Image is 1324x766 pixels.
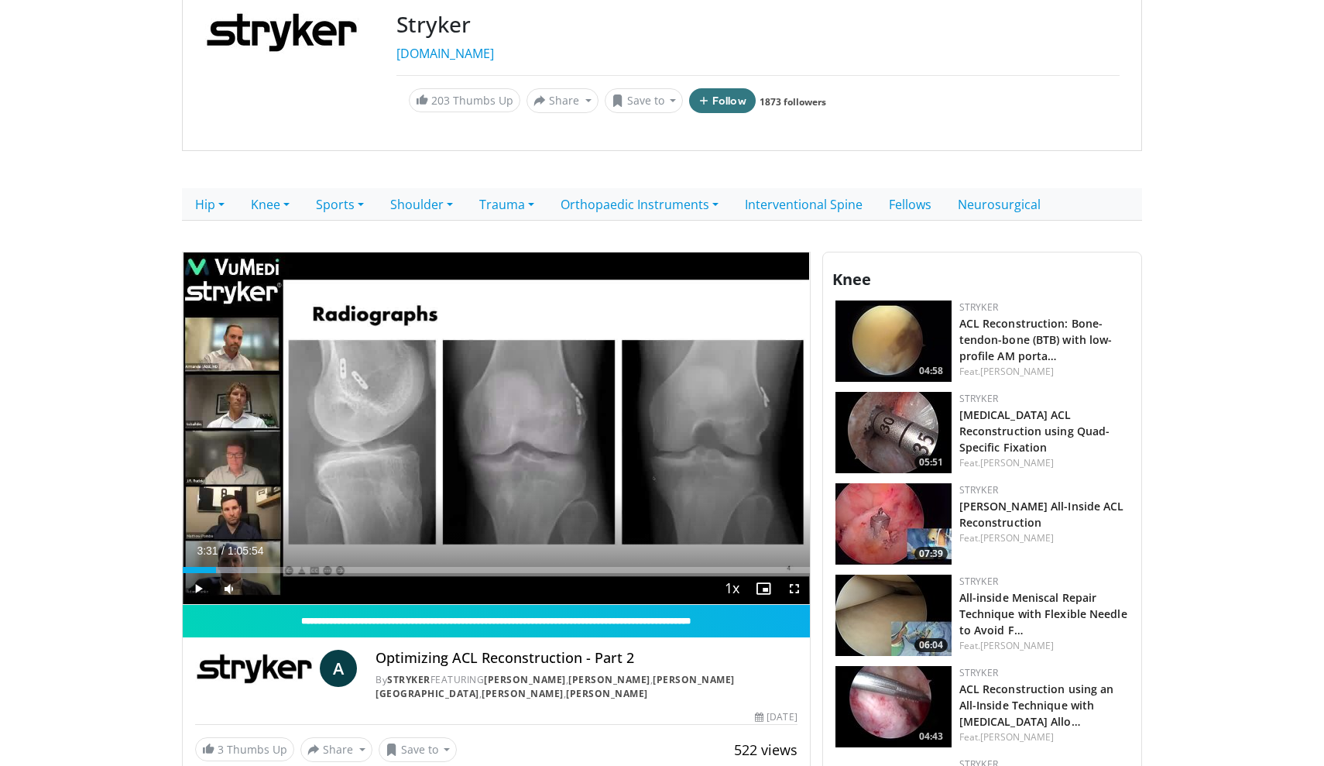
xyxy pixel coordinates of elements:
a: Stryker [959,483,998,496]
a: 3 Thumbs Up [195,737,294,761]
img: 1042ad87-021b-4d4a-aca5-edda01ae0822.150x105_q85_crop-smart_upscale.jpg [835,392,952,473]
a: [PERSON_NAME] [980,456,1054,469]
a: [PERSON_NAME] [980,730,1054,744]
a: Neurosurgical [945,188,1054,221]
a: 04:58 [835,301,952,382]
a: Trauma [466,188,547,221]
a: 06:04 [835,575,952,656]
div: Progress Bar [183,567,810,573]
button: Mute [214,573,245,604]
div: Feat. [959,456,1129,470]
button: Save to [605,88,684,113]
a: Shoulder [377,188,466,221]
video-js: Video Player [183,252,810,606]
button: Play [183,573,214,604]
a: [MEDICAL_DATA] ACL Reconstruction using Quad-Specific Fixation [959,407,1110,455]
button: Share [527,88,599,113]
button: Save to [379,737,458,762]
a: ACL Reconstruction: Bone-tendon-bone (BTB) with low-profile AM porta… [959,316,1113,363]
a: [PERSON_NAME] [980,531,1054,544]
h4: Optimizing ACL Reconstruction - Part 2 [376,650,797,667]
a: [PERSON_NAME][GEOGRAPHIC_DATA] [376,673,735,700]
button: Share [300,737,372,762]
span: 04:43 [914,730,948,744]
span: 05:51 [914,455,948,469]
a: Stryker [959,575,998,588]
a: 05:51 [835,392,952,473]
img: d4705a73-8f83-4eba-b039-6c8b41228f1e.150x105_q85_crop-smart_upscale.jpg [835,666,952,747]
span: 3:31 [197,544,218,557]
a: All-inside Meniscal Repair Technique with Flexible Needle to Avoid F… [959,590,1127,637]
button: Fullscreen [779,573,810,604]
div: [DATE] [755,710,797,724]
span: Knee [832,269,871,290]
a: [PERSON_NAME] [482,687,564,700]
img: 78fc7ad7-5db7-45e0-8a2f-6e370d7522f6.150x105_q85_crop-smart_upscale.jpg [835,301,952,382]
div: By FEATURING , , , , [376,673,797,701]
a: Knee [238,188,303,221]
span: 522 views [734,740,797,759]
img: f7f7267a-c81d-4618-aa4d-f41cfa328f83.150x105_q85_crop-smart_upscale.jpg [835,483,952,565]
span: 1:05:54 [228,544,264,557]
span: 203 [431,93,450,108]
a: [PERSON_NAME] [566,687,648,700]
div: Feat. [959,531,1129,545]
a: A [320,650,357,687]
a: Interventional Spine [732,188,876,221]
div: Feat. [959,639,1129,653]
a: [PERSON_NAME] [980,639,1054,652]
span: / [221,544,225,557]
a: Stryker [959,666,998,679]
a: Stryker [387,673,430,686]
span: 3 [218,742,224,757]
a: Stryker [959,301,998,314]
a: [DOMAIN_NAME] [396,45,494,62]
a: ACL Reconstruction using an All-Inside Technique with [MEDICAL_DATA] Allo… [959,682,1114,729]
a: Sports [303,188,377,221]
button: Follow [689,88,756,113]
a: 1873 followers [760,95,826,108]
a: Stryker [959,392,998,405]
a: 203 Thumbs Up [409,88,520,112]
span: 06:04 [914,638,948,652]
a: [PERSON_NAME] All-Inside ACL Reconstruction [959,499,1124,530]
a: 04:43 [835,666,952,747]
a: [PERSON_NAME] [568,673,650,686]
a: [PERSON_NAME] [980,365,1054,378]
span: 07:39 [914,547,948,561]
a: [PERSON_NAME] [484,673,566,686]
div: Feat. [959,365,1129,379]
button: Playback Rate [717,573,748,604]
a: Fellows [876,188,945,221]
button: Enable picture-in-picture mode [748,573,779,604]
div: Feat. [959,730,1129,744]
span: 04:58 [914,364,948,378]
h3: Stryker [396,12,1120,38]
a: Hip [182,188,238,221]
img: Stryker [195,650,314,687]
a: 07:39 [835,483,952,565]
img: 2e73bdfe-bebc-48ba-a9ed-2cebf52bde1c.150x105_q85_crop-smart_upscale.jpg [835,575,952,656]
a: Orthopaedic Instruments [547,188,732,221]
